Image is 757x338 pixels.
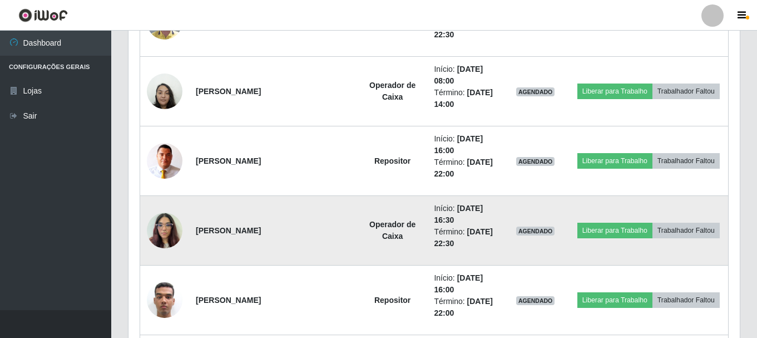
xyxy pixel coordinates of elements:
[434,63,495,87] li: Início:
[434,204,483,224] time: [DATE] 16:30
[516,87,555,96] span: AGENDADO
[196,156,261,165] strong: [PERSON_NAME]
[516,296,555,305] span: AGENDADO
[434,133,495,156] li: Início:
[516,157,555,166] span: AGENDADO
[369,220,415,241] strong: Operador de Caixa
[434,273,483,294] time: [DATE] 16:00
[147,143,182,179] img: 1730253836277.jpeg
[434,226,495,249] li: Término:
[434,296,495,319] li: Término:
[516,227,555,236] span: AGENDADO
[577,84,652,99] button: Liberar para Trabalho
[652,223,720,238] button: Trabalhador Faltou
[147,67,182,115] img: 1696952889057.jpeg
[434,203,495,226] li: Início:
[369,81,415,101] strong: Operador de Caixa
[434,156,495,180] li: Término:
[147,276,182,325] img: 1746932857205.jpeg
[652,84,720,99] button: Trabalhador Faltou
[374,156,410,165] strong: Repositor
[196,87,261,96] strong: [PERSON_NAME]
[434,87,495,110] li: Término:
[374,296,410,305] strong: Repositor
[434,272,495,296] li: Início:
[196,296,261,305] strong: [PERSON_NAME]
[577,153,652,169] button: Liberar para Trabalho
[196,226,261,235] strong: [PERSON_NAME]
[434,65,483,85] time: [DATE] 08:00
[577,223,652,238] button: Liberar para Trabalho
[147,207,182,254] img: 1743385442240.jpeg
[652,292,720,308] button: Trabalhador Faltou
[18,8,68,22] img: CoreUI Logo
[577,292,652,308] button: Liberar para Trabalho
[652,153,720,169] button: Trabalhador Faltou
[434,134,483,155] time: [DATE] 16:00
